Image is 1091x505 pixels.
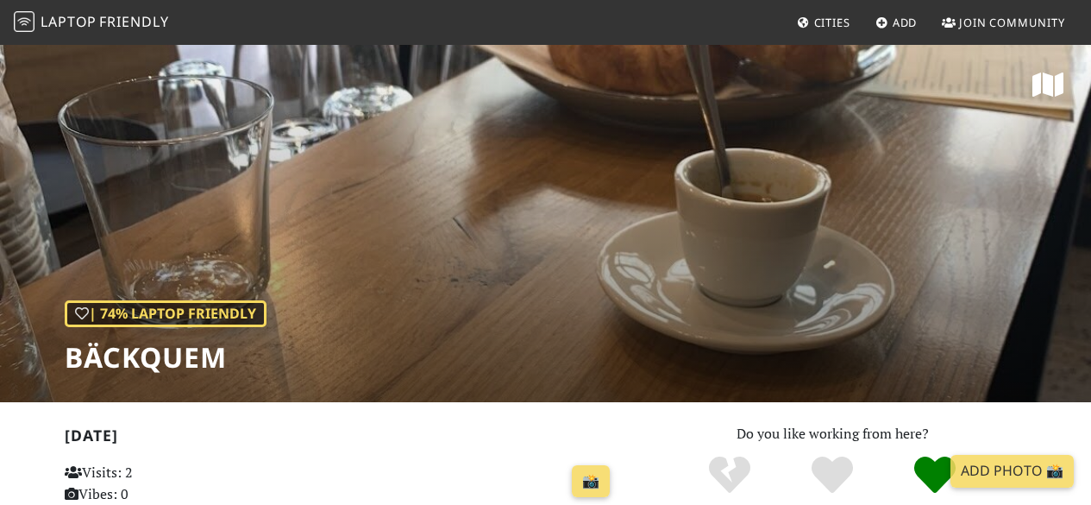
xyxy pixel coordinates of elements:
a: Join Community [935,7,1072,38]
div: No [679,454,781,497]
h1: Bäckquem [65,341,266,374]
a: Cities [790,7,857,38]
a: Add Photo 📸 [950,455,1074,488]
span: Add [893,15,918,30]
div: In general, do you like working from here? [65,300,266,328]
span: Friendly [99,12,168,31]
a: 📸 [572,465,610,498]
a: Add [868,7,925,38]
div: Definitely! [883,454,986,497]
span: Join Community [959,15,1065,30]
div: Yes [781,454,884,497]
h2: [DATE] [65,426,618,451]
a: LaptopFriendly LaptopFriendly [14,8,169,38]
span: Laptop [41,12,97,31]
p: Do you like working from here? [638,423,1027,445]
img: LaptopFriendly [14,11,34,32]
span: Cities [814,15,850,30]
